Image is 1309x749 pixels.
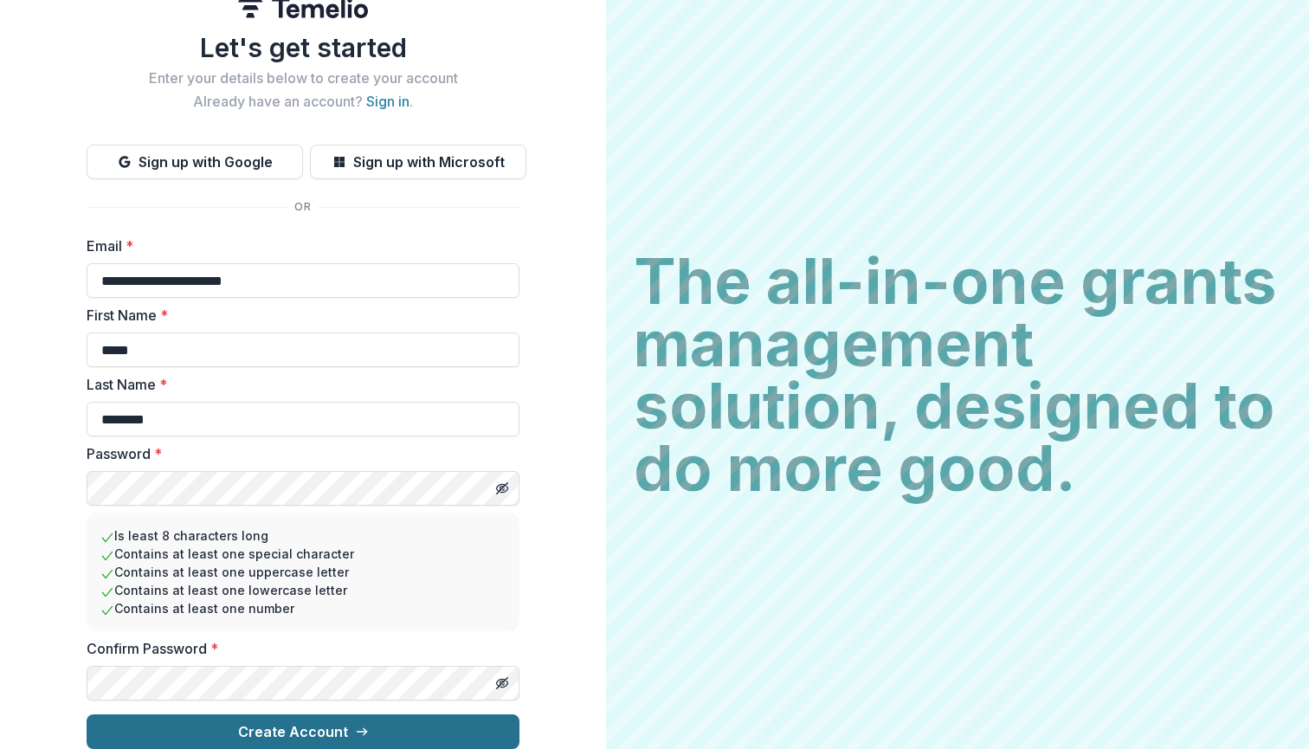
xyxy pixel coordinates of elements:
[87,145,303,179] button: Sign up with Google
[87,32,519,63] h1: Let's get started
[366,93,409,110] a: Sign in
[100,563,506,581] li: Contains at least one uppercase letter
[100,599,506,617] li: Contains at least one number
[87,443,509,464] label: Password
[87,305,509,326] label: First Name
[100,581,506,599] li: Contains at least one lowercase letter
[488,669,516,697] button: Toggle password visibility
[100,526,506,545] li: Is least 8 characters long
[488,475,516,502] button: Toggle password visibility
[87,70,519,87] h2: Enter your details below to create your account
[87,236,509,256] label: Email
[87,714,519,749] button: Create Account
[87,374,509,395] label: Last Name
[87,94,519,110] h2: Already have an account? .
[310,145,526,179] button: Sign up with Microsoft
[100,545,506,563] li: Contains at least one special character
[87,638,509,659] label: Confirm Password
